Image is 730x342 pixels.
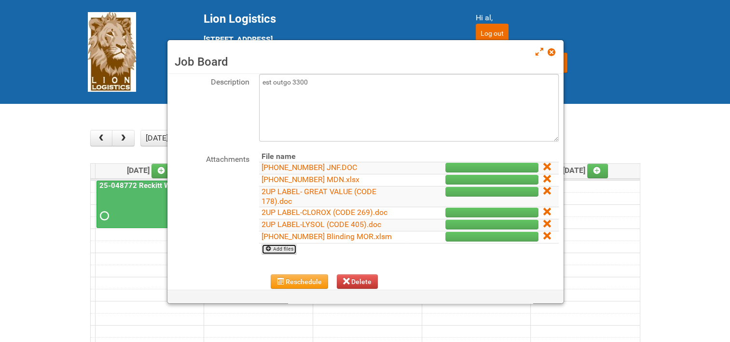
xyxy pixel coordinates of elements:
[476,24,509,43] input: Log out
[97,181,213,190] a: 25-048772 Reckitt Wipes Stage 4
[262,163,357,172] a: [PHONE_NUMBER] JNF.DOC
[204,12,452,81] div: [STREET_ADDRESS] [GEOGRAPHIC_DATA] tel: [PHONE_NUMBER]
[262,244,297,255] a: Add files
[259,151,407,162] th: File name
[88,47,136,56] a: Lion Logistics
[175,55,556,69] h3: Job Board
[96,181,201,228] a: 25-048772 Reckitt Wipes Stage 4
[172,151,249,165] label: Attachments
[262,220,381,229] a: 2UP LABEL-LYSOL (CODE 405).doc
[587,164,608,178] a: Add an event
[100,213,107,219] span: Requested
[262,175,359,184] a: [PHONE_NUMBER] MDN.xlsx
[262,187,376,206] a: 2UP LABEL- GREAT VALUE (CODE 178).doc
[337,274,378,289] button: Delete
[152,164,173,178] a: Add an event
[127,166,173,175] span: [DATE]
[140,130,173,146] button: [DATE]
[259,74,559,142] textarea: est outgo 3300
[262,208,387,217] a: 2UP LABEL-CLOROX (CODE 269).doc
[476,12,643,24] div: Hi al,
[172,74,249,88] label: Description
[204,12,276,26] span: Lion Logistics
[271,274,328,289] button: Reschedule
[88,12,136,92] img: Lion Logistics
[563,166,608,175] span: [DATE]
[262,232,392,241] a: [PHONE_NUMBER] Blinding MOR.xlsm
